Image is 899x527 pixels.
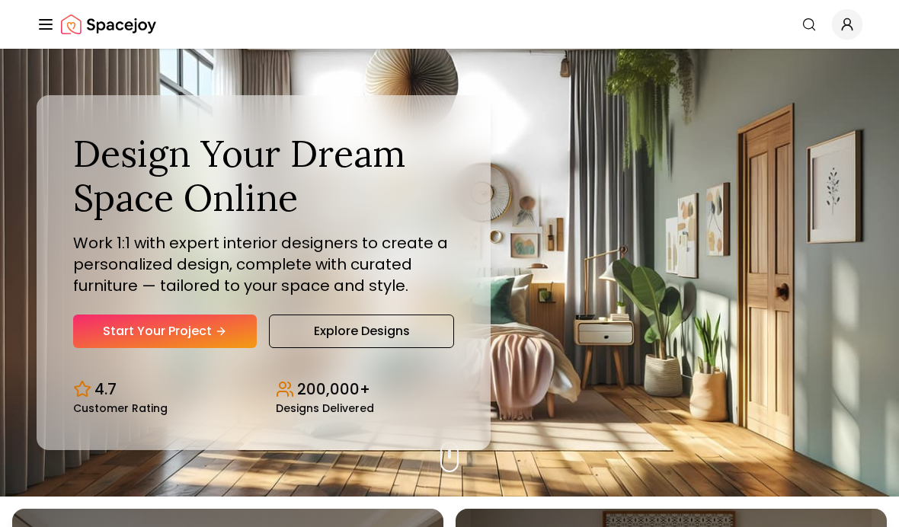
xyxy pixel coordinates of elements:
div: Design stats [73,366,454,414]
img: Spacejoy Logo [61,9,156,40]
a: Explore Designs [269,315,454,348]
p: 4.7 [94,378,117,400]
h1: Design Your Dream Space Online [73,132,454,219]
a: Start Your Project [73,315,257,348]
p: Work 1:1 with expert interior designers to create a personalized design, complete with curated fu... [73,232,454,296]
small: Customer Rating [73,403,168,414]
a: Spacejoy [61,9,156,40]
p: 200,000+ [297,378,370,400]
small: Designs Delivered [276,403,374,414]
